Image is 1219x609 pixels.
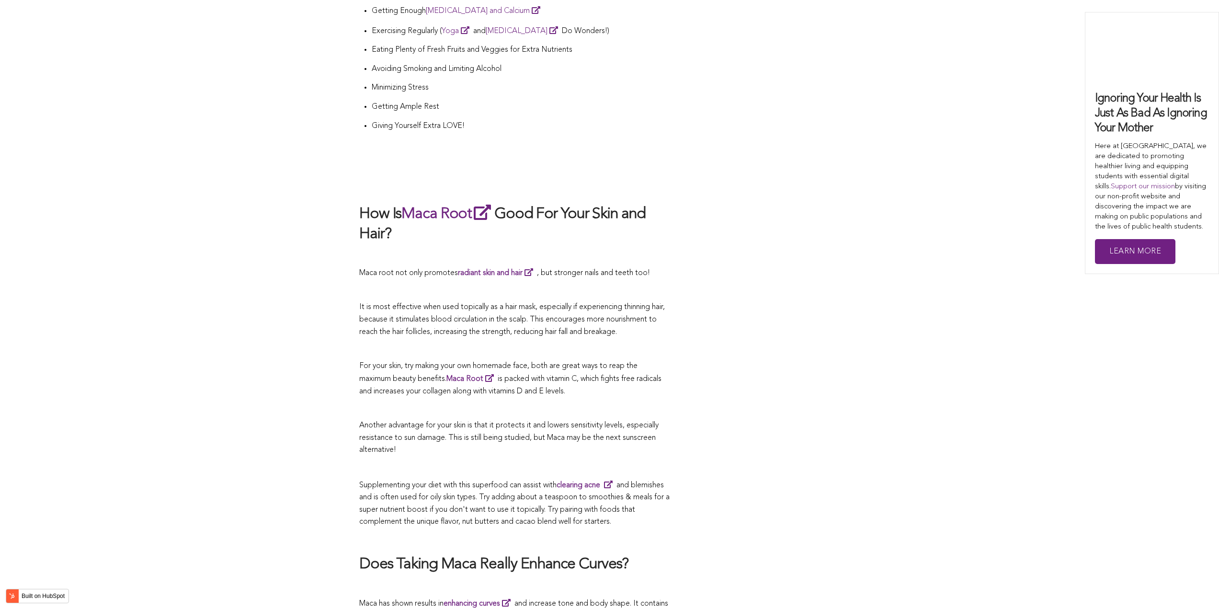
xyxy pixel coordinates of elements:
span: is packed with vitamin C, which fights free radicals and increases your collagen along with vitam... [359,375,661,395]
p: Exercising Regularly ( and Do Wonders!) [372,24,671,38]
img: HubSpot sprocket logo [6,590,18,602]
h2: How Is Good For Your Skin and Hair? [359,203,671,244]
a: Maca Root [401,207,494,222]
p: Giving Yourself Extra LOVE! [372,120,671,133]
p: Getting Ample Rest [372,101,671,114]
p: Avoiding Smoking and Limiting Alcohol [372,63,671,76]
a: enhancing curves [444,600,514,608]
a: Maca Root [446,375,498,383]
span: For your skin, try making your own homemade face, both are great ways to reap the maximum beauty ... [359,362,638,383]
a: clearing acne [557,482,616,489]
iframe: Chat Widget [1171,563,1219,609]
span: Another advantage for your skin is that it protects it and lowers sensitivity levels, especially ... [359,422,659,454]
span: Supplementing your diet with this superfood can assist with and blemishes and is often used for o... [359,482,670,526]
strong: enhancing curves [444,600,500,608]
h2: Does Taking Maca Really Enhance Curves? [359,555,671,575]
a: [MEDICAL_DATA] and Calcium [426,7,544,15]
a: radiant skin and hair [458,269,537,277]
a: [MEDICAL_DATA] [486,27,562,35]
a: Yoga [442,27,473,35]
span: It is most effective when used topically as a hair mask, especially if experiencing thinning hair... [359,303,665,335]
button: Built on HubSpot [6,589,69,603]
strong: clearing acne [557,482,600,489]
span: Maca root not only promotes , but stronger nails and teeth too! [359,269,650,277]
p: Minimizing Stress [372,82,671,94]
label: Built on HubSpot [18,590,68,602]
p: Eating Plenty of Fresh Fruits and Veggies for Extra Nutrients [372,44,671,57]
p: Getting Enough [372,4,671,18]
span: Maca Root [446,375,483,383]
a: Learn More [1095,239,1175,264]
